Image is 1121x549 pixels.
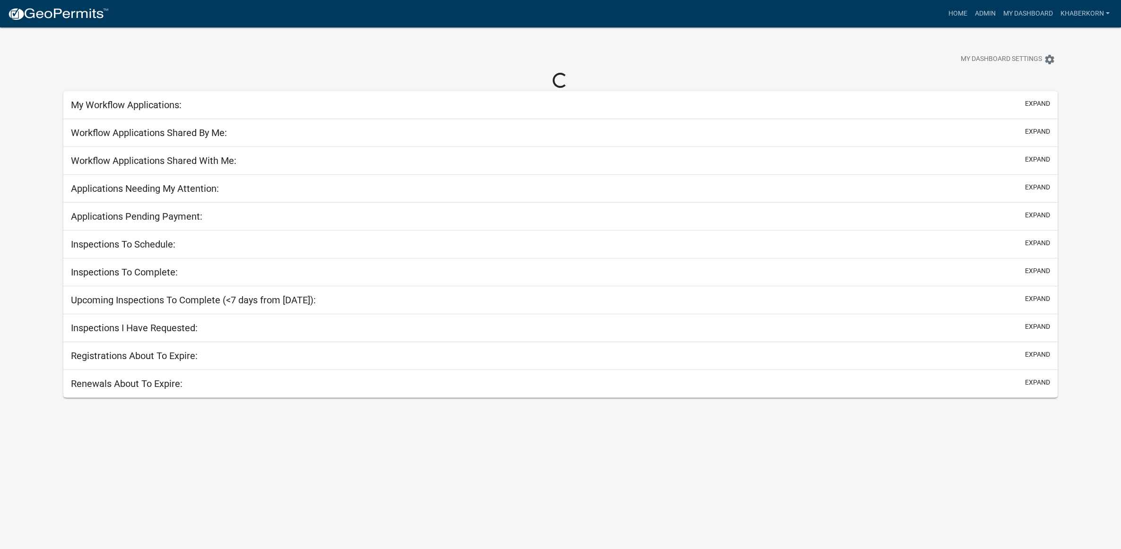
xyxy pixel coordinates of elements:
a: khaberkorn [1057,5,1113,23]
h5: Applications Needing My Attention: [71,183,219,194]
button: expand [1025,377,1050,387]
h5: Applications Pending Payment: [71,211,202,222]
a: My Dashboard [999,5,1057,23]
span: My Dashboard Settings [961,54,1042,65]
a: Home [945,5,971,23]
button: expand [1025,127,1050,137]
button: expand [1025,322,1050,332]
button: expand [1025,238,1050,248]
i: settings [1044,54,1055,65]
h5: Workflow Applications Shared With Me: [71,155,236,166]
a: Admin [971,5,999,23]
h5: Inspections To Complete: [71,266,178,278]
button: expand [1025,266,1050,276]
button: expand [1025,210,1050,220]
h5: Inspections I Have Requested: [71,322,198,334]
button: expand [1025,99,1050,109]
h5: Inspections To Schedule: [71,239,175,250]
button: expand [1025,182,1050,192]
button: expand [1025,294,1050,304]
button: My Dashboard Settingssettings [953,50,1063,69]
h5: Workflow Applications Shared By Me: [71,127,227,138]
button: expand [1025,154,1050,164]
h5: My Workflow Applications: [71,99,182,111]
h5: Upcoming Inspections To Complete (<7 days from [DATE]): [71,294,316,306]
h5: Renewals About To Expire: [71,378,182,389]
h5: Registrations About To Expire: [71,350,198,361]
button: expand [1025,350,1050,360]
